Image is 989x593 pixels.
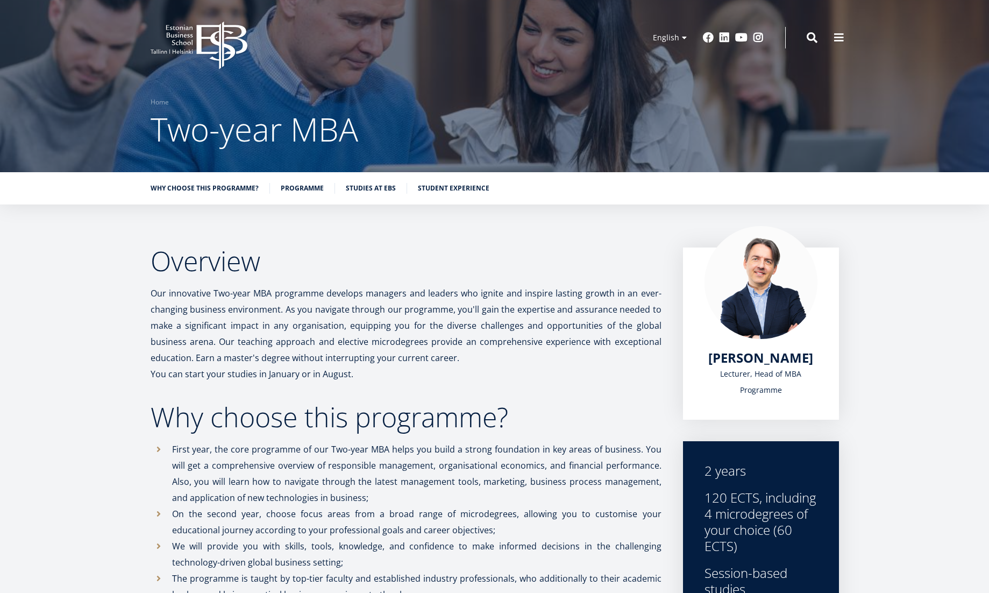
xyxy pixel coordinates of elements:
a: Instagram [753,32,764,43]
p: First year, the core programme of our Two-year MBA helps you build a strong foundation in key are... [172,441,661,506]
img: Marko Rillo [705,226,817,339]
a: Facebook [703,32,714,43]
a: [PERSON_NAME] [708,350,813,366]
p: You can start your studies in January or in August. [151,366,661,382]
a: Home [151,97,169,108]
p: On the second year, choose focus areas from a broad range of microdegrees, allowing you to custom... [172,506,661,538]
a: Why choose this programme? [151,183,259,194]
a: Student experience [418,183,489,194]
p: Our innovative Two-year MBA programme develops managers and leaders who ignite and inspire lastin... [151,285,661,366]
span: [PERSON_NAME] [708,349,813,366]
h2: Overview [151,248,661,274]
span: Two-year MBA [151,107,358,151]
div: 2 years [705,463,817,479]
h2: Why choose this programme? [151,404,661,430]
a: Linkedin [719,32,730,43]
div: Lecturer, Head of MBA Programme [705,366,817,398]
p: We will provide you with skills, tools, knowledge, and confidence to make informed decisions in t... [172,538,661,570]
div: 120 ECTS, including 4 microdegrees of your choice (60 ECTS) [705,490,817,554]
a: Youtube [735,32,748,43]
a: Studies at EBS [346,183,396,194]
a: Programme [281,183,324,194]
